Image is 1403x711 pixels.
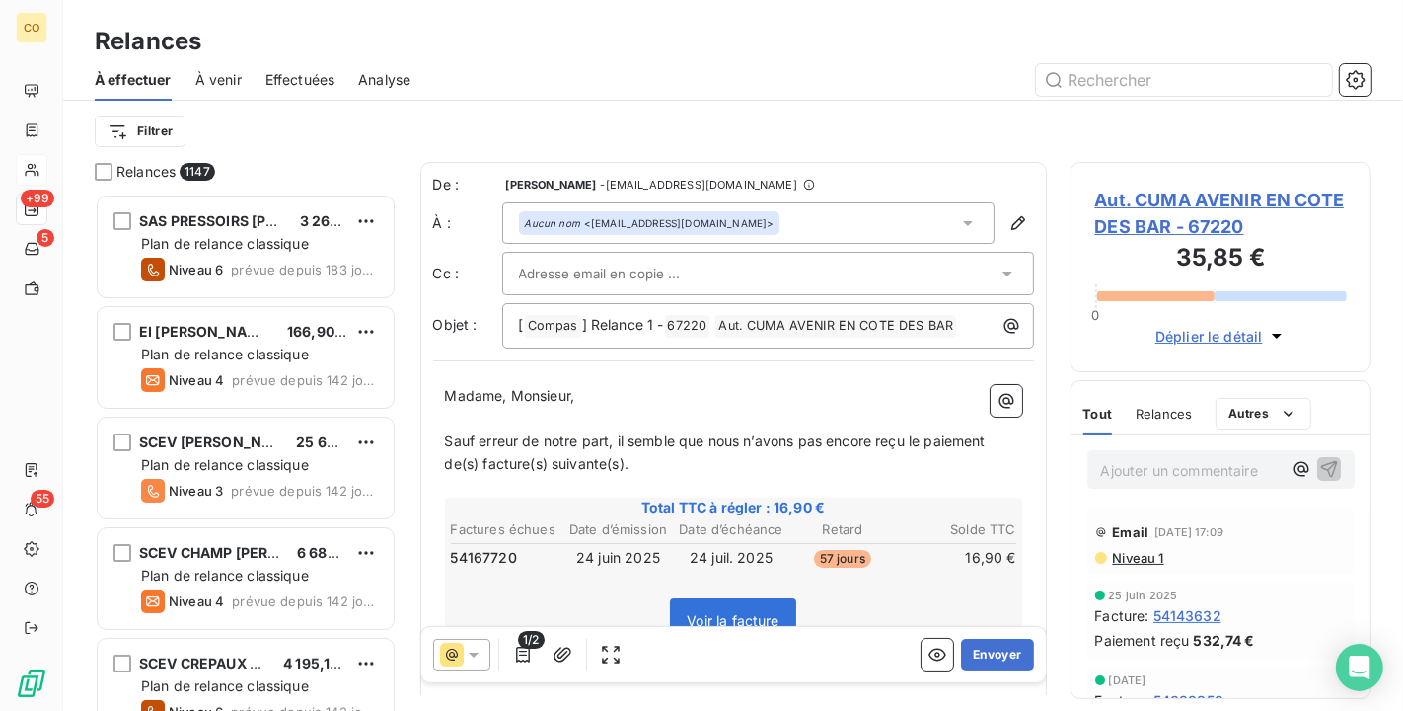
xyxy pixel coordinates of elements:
span: Déplier le détail [1155,326,1263,347]
span: [ [519,316,524,333]
span: Email [1113,524,1149,540]
button: Déplier le détail [1149,325,1292,348]
span: SCEV CHAMP [PERSON_NAME] [139,544,354,561]
span: 1/2 [518,631,544,649]
span: Compas [525,315,581,338]
span: Aut. CUMA AVENIR EN COTE DES BAR - 67220 [1095,187,1348,240]
button: Filtrer [95,116,185,147]
span: Niveau 4 [169,593,224,609]
span: De : [433,175,502,195]
span: Plan de relance classique [141,456,309,473]
div: grid [95,194,397,711]
h3: 35,85 € [1095,240,1348,279]
span: SCEV [PERSON_NAME]-CERESER [139,434,370,450]
span: 54143632 [1153,605,1221,626]
span: 57 jours [814,550,871,568]
td: 16,90 € [898,547,1016,569]
span: 54167720 [451,548,517,568]
span: 55 [31,490,54,508]
span: Plan de relance classique [141,677,309,694]
span: prévue depuis 183 jours [231,262,378,277]
span: Plan de relance classique [141,567,309,584]
span: Objet : [433,316,478,333]
span: prévue depuis 142 jours [232,372,378,388]
span: 54033353 [1153,690,1223,711]
span: Niveau 6 [169,262,223,277]
span: Plan de relance classique [141,346,309,362]
span: 25 juin 2025 [1109,590,1178,601]
span: Niveau 4 [169,372,224,388]
span: 25 600,51 € [296,434,378,450]
span: 1147 [180,163,215,181]
button: Envoyer [961,639,1033,671]
span: prévue depuis 142 jours [232,593,378,609]
span: ] Relance 1 - [582,316,664,333]
span: SCEV CREPAUX FILS [139,655,279,671]
button: Autres [1216,398,1311,430]
span: Total TTC à régler : 16,90 € [448,498,1019,517]
td: 24 juil. 2025 [676,547,787,569]
span: - [EMAIL_ADDRESS][DOMAIN_NAME] [600,179,796,191]
span: Facture : [1095,605,1149,626]
span: 166,90 € [287,323,347,340]
span: [DATE] 17:09 [1154,526,1223,538]
span: Madame, Monsieur, [445,387,575,404]
span: Paiement reçu [1095,630,1190,651]
span: Tout [1083,406,1113,422]
input: Adresse email en copie ... [519,259,731,288]
span: EI [PERSON_NAME] [139,323,273,340]
span: Niveau 3 [169,483,223,499]
span: 0 [1091,307,1099,323]
span: prévue depuis 142 jours [231,483,378,499]
span: 4 195,19 € [283,655,352,671]
span: 6 683,67 € [297,544,372,561]
span: 5 [37,229,54,247]
span: [PERSON_NAME] [506,179,597,191]
span: Analyse [358,70,410,90]
div: CO [16,12,47,43]
input: Rechercher [1036,64,1332,96]
span: Relances [1136,406,1192,422]
img: Logo LeanPay [16,668,47,699]
td: 24 juin 2025 [562,547,673,569]
span: Effectuées [265,70,335,90]
span: Facture : [1095,690,1149,711]
span: 3 269,76 € [300,212,375,229]
span: Voir la facture [687,612,778,629]
span: SAS PRESSOIRS [PERSON_NAME] [139,212,370,229]
span: Sauf erreur de notre part, il semble que nous n’avons pas encore reçu le paiement de(s) facture(s... [445,433,990,472]
span: 532,74 € [1193,630,1254,651]
th: Date d’émission [562,519,673,540]
span: Plan de relance classique [141,235,309,252]
th: Retard [788,519,896,540]
div: Open Intercom Messenger [1336,644,1383,691]
th: Solde TTC [898,519,1016,540]
label: Cc : [433,264,502,283]
em: Aucun nom [525,216,580,230]
h3: Relances [95,24,201,59]
span: 67220 [665,315,710,338]
span: Aut. CUMA AVENIR EN COTE DES BAR [715,315,956,338]
span: +99 [21,190,54,207]
th: Date d’échéance [676,519,787,540]
span: Niveau 1 [1111,550,1164,566]
span: À effectuer [95,70,172,90]
label: À : [433,213,502,233]
th: Factures échues [450,519,561,540]
div: <[EMAIL_ADDRESS][DOMAIN_NAME]> [525,216,775,230]
span: [DATE] [1109,674,1146,686]
span: À venir [195,70,242,90]
span: Relances [116,162,176,182]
